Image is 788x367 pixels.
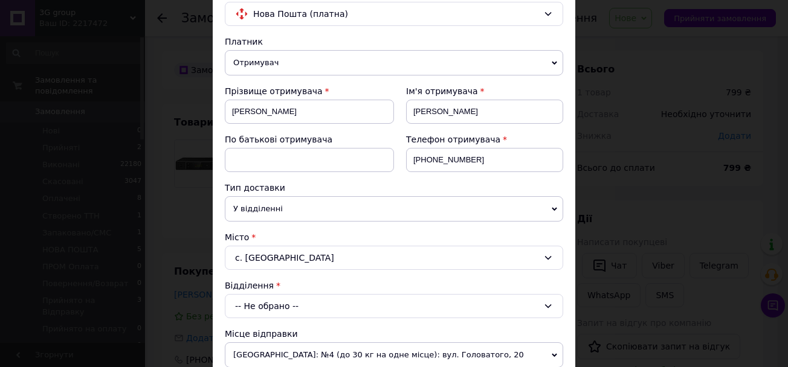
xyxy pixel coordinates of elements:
[225,231,563,243] div: Місто
[225,329,298,339] span: Місце відправки
[225,246,563,270] div: с. [GEOGRAPHIC_DATA]
[225,50,563,75] span: Отримувач
[406,148,563,172] input: +380
[225,279,563,292] div: Відділення
[406,86,478,96] span: Ім'я отримувача
[225,86,323,96] span: Прізвище отримувача
[406,135,500,144] span: Телефон отримувача
[253,7,538,21] span: Нова Пошта (платна)
[225,196,563,222] span: У відділенні
[225,37,263,46] span: Платник
[225,135,332,144] span: По батькові отримувача
[225,183,285,193] span: Тип доставки
[225,294,563,318] div: -- Не обрано --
